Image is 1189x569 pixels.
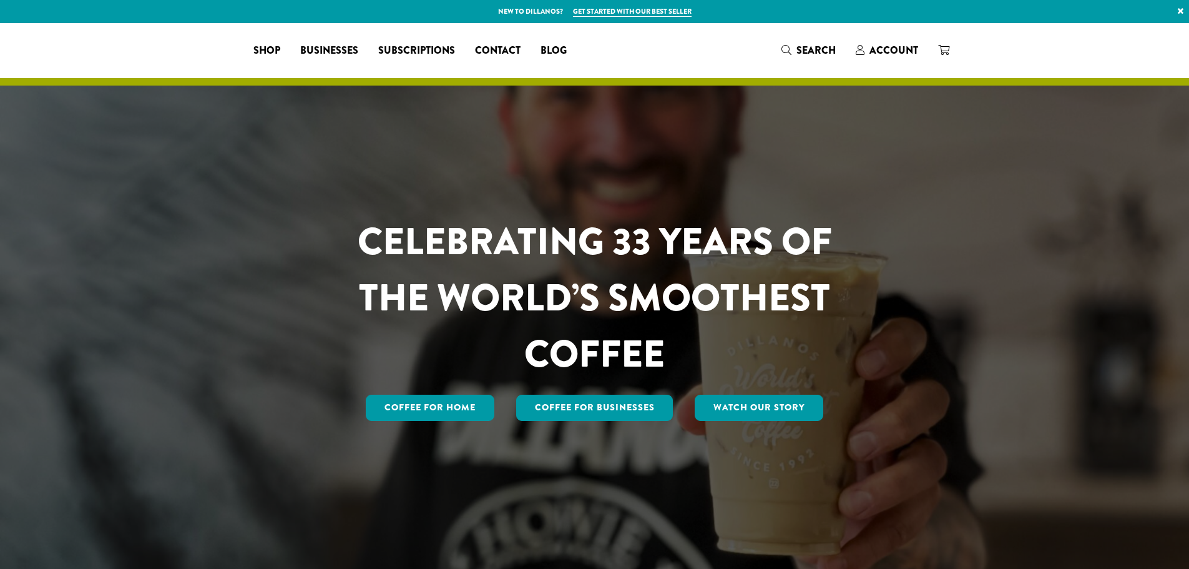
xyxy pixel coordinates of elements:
a: Watch Our Story [695,395,823,421]
span: Search [796,43,836,57]
a: Get started with our best seller [573,6,692,17]
a: Shop [243,41,290,61]
a: Coffee for Home [366,395,494,421]
span: Shop [253,43,280,59]
a: Coffee For Businesses [516,395,673,421]
span: Subscriptions [378,43,455,59]
span: Contact [475,43,521,59]
span: Blog [541,43,567,59]
a: Search [771,40,846,61]
span: Businesses [300,43,358,59]
span: Account [869,43,918,57]
h1: CELEBRATING 33 YEARS OF THE WORLD’S SMOOTHEST COFFEE [321,214,869,382]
